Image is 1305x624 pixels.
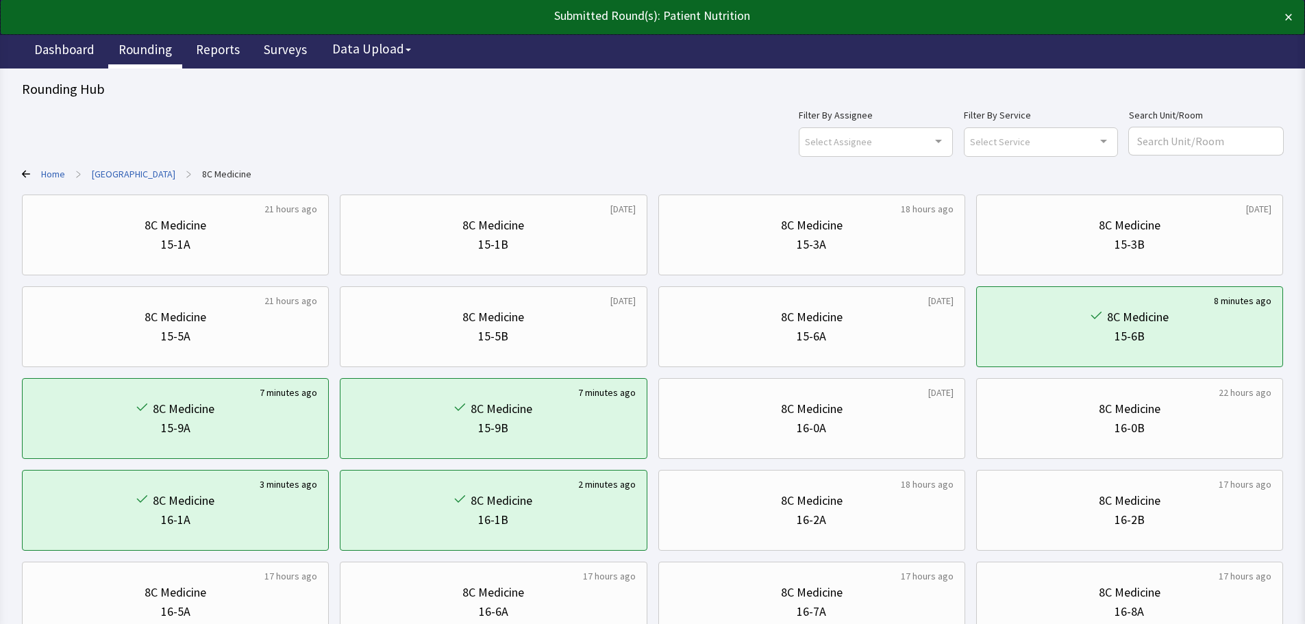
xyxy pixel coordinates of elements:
div: 15-1B [478,235,508,254]
div: 8C Medicine [145,583,206,602]
span: > [186,160,191,188]
a: Home [41,167,65,181]
div: 8C Medicine [145,216,206,235]
a: Rounding [108,34,182,68]
label: Filter By Assignee [799,107,953,123]
a: Lincoln Medical Center [92,167,175,181]
div: Submitted Round(s): Patient Nutrition [12,6,1165,25]
input: Search Unit/Room [1129,127,1283,155]
a: Dashboard [24,34,105,68]
div: 21 hours ago [264,294,317,308]
div: 16-5A [161,602,190,621]
div: [DATE] [610,202,636,216]
div: [DATE] [928,294,954,308]
div: 2 minutes ago [578,477,636,491]
div: 17 hours ago [901,569,954,583]
span: Select Service [970,134,1030,149]
div: 16-2B [1115,510,1145,529]
div: 15-3B [1115,235,1145,254]
a: Reports [186,34,250,68]
div: 8C Medicine [781,216,843,235]
span: > [76,160,81,188]
div: 7 minutes ago [578,386,636,399]
div: 8C Medicine [1099,583,1160,602]
div: 16-7A [797,602,826,621]
div: 8C Medicine [462,216,524,235]
div: 7 minutes ago [260,386,317,399]
div: 8C Medicine [1099,216,1160,235]
div: 3 minutes ago [260,477,317,491]
div: [DATE] [1246,202,1271,216]
div: 8C Medicine [1099,491,1160,510]
div: 8C Medicine [153,399,214,419]
div: 15-9B [478,419,508,438]
button: × [1284,6,1293,28]
div: 15-6B [1115,327,1145,346]
div: 16-1B [478,510,508,529]
div: 21 hours ago [264,202,317,216]
div: 8C Medicine [471,491,532,510]
div: 8C Medicine [1099,399,1160,419]
div: 16-0B [1115,419,1145,438]
div: 8C Medicine [781,308,843,327]
div: 8 minutes ago [1214,294,1271,308]
div: 16-1A [161,510,190,529]
div: 18 hours ago [901,477,954,491]
div: 15-1A [161,235,190,254]
div: [DATE] [610,294,636,308]
div: 15-3A [797,235,826,254]
div: [DATE] [928,386,954,399]
div: 17 hours ago [264,569,317,583]
div: 8C Medicine [462,583,524,602]
div: 18 hours ago [901,202,954,216]
div: 17 hours ago [1219,477,1271,491]
div: 17 hours ago [583,569,636,583]
div: 15-5A [161,327,190,346]
div: 8C Medicine [781,399,843,419]
div: 15-9A [161,419,190,438]
a: 8C Medicine [202,167,251,181]
div: 16-2A [797,510,826,529]
div: 8C Medicine [781,491,843,510]
a: Surveys [253,34,317,68]
label: Search Unit/Room [1129,107,1283,123]
div: 15-5B [478,327,508,346]
div: Rounding Hub [22,79,1283,99]
div: 16-0A [797,419,826,438]
span: Select Assignee [805,134,872,149]
div: 22 hours ago [1219,386,1271,399]
button: Data Upload [324,36,419,62]
div: 8C Medicine [1107,308,1169,327]
div: 17 hours ago [1219,569,1271,583]
label: Filter By Service [964,107,1118,123]
div: 8C Medicine [145,308,206,327]
div: 8C Medicine [153,491,214,510]
div: 8C Medicine [471,399,532,419]
div: 8C Medicine [462,308,524,327]
div: 16-6A [479,602,508,621]
div: 16-8A [1115,602,1144,621]
div: 15-6A [797,327,826,346]
div: 8C Medicine [781,583,843,602]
